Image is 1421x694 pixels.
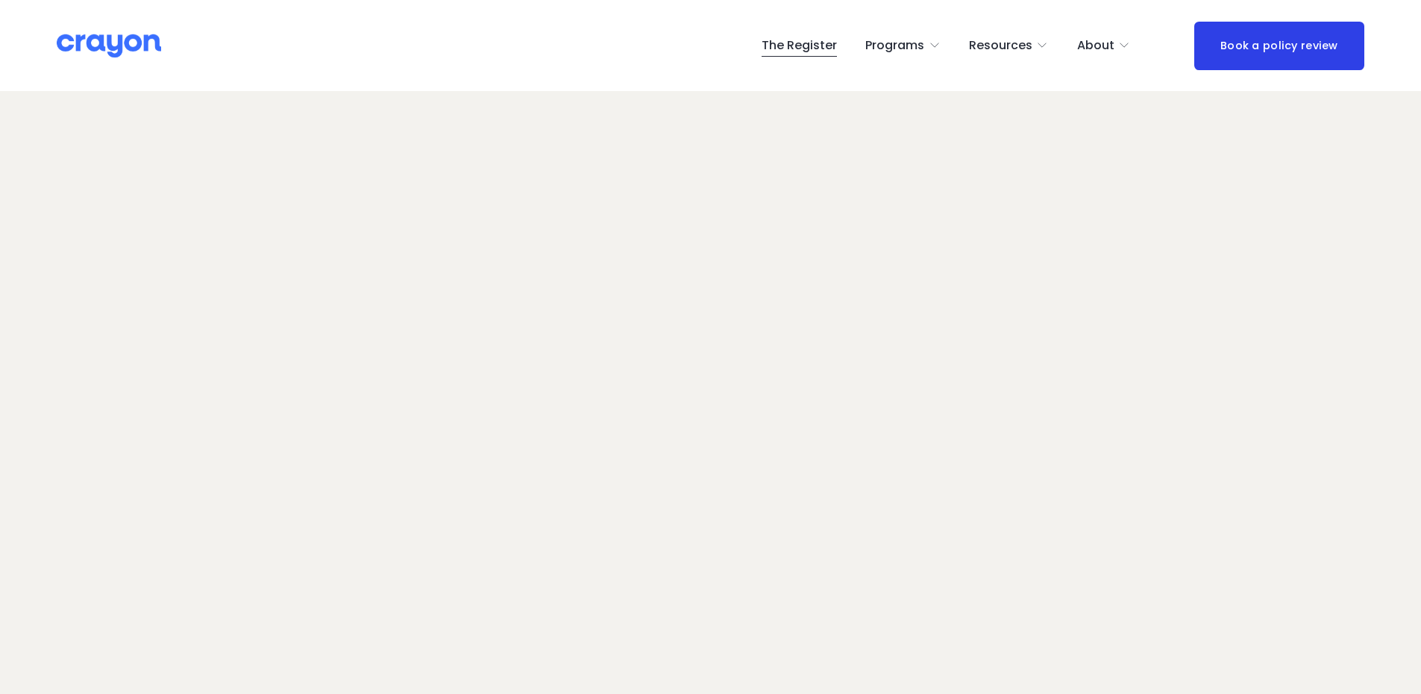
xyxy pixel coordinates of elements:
a: Book a policy review [1194,22,1364,70]
a: folder dropdown [1077,34,1131,57]
span: Resources [969,35,1032,57]
a: folder dropdown [969,34,1049,57]
a: folder dropdown [865,34,941,57]
a: The Register [762,34,837,57]
span: Programs [865,35,924,57]
span: About [1077,35,1114,57]
img: Crayon [57,33,161,59]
